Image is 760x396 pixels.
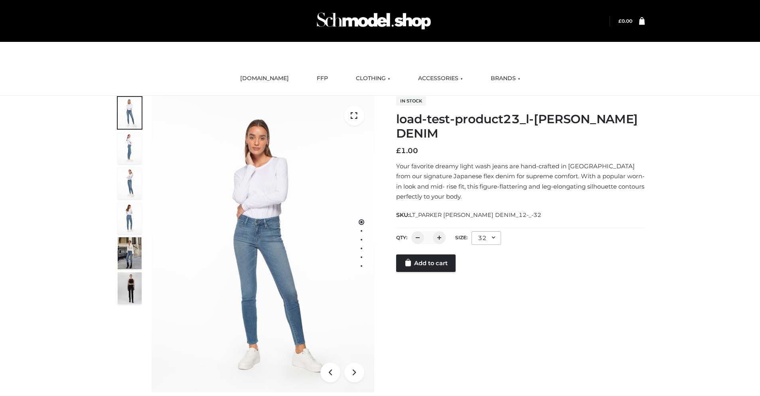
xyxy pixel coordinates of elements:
[118,202,142,234] img: 2001KLX-Ava-skinny-cove-2-scaled_32c0e67e-5e94-449c-a916-4c02a8c03427.jpg
[618,18,632,24] bdi: 0.00
[396,96,426,106] span: In stock
[118,237,142,269] img: Bowery-Skinny_Cove-1.jpg
[396,146,418,155] bdi: 1.00
[118,167,142,199] img: 2001KLX-Ava-skinny-cove-3-scaled_eb6bf915-b6b9-448f-8c6c-8cabb27fd4b2.jpg
[396,234,407,240] label: QTY:
[455,234,468,240] label: Size:
[118,272,142,304] img: 49df5f96394c49d8b5cbdcda3511328a.HD-1080p-2.5Mbps-49301101_thumbnail.jpg
[314,5,434,37] img: Schmodel Admin 964
[118,97,142,129] img: 2001KLX-Ava-skinny-cove-1-scaled_9b141654-9513-48e5-b76c-3dc7db129200.jpg
[396,161,645,202] p: Your favorite dreamy light wash jeans are hand-crafted in [GEOGRAPHIC_DATA] from our signature Ja...
[118,132,142,164] img: 2001KLX-Ava-skinny-cove-4-scaled_4636a833-082b-4702-abec-fd5bf279c4fc.jpg
[618,18,622,24] span: £
[412,70,469,87] a: ACCESSORIES
[234,70,295,87] a: [DOMAIN_NAME]
[618,18,632,24] a: £0.00
[409,211,541,219] span: LT_PARKER [PERSON_NAME] DENIM_12-_-32
[485,70,526,87] a: BRANDS
[350,70,396,87] a: CLOTHING
[311,70,334,87] a: FFP
[396,254,456,272] a: Add to cart
[152,96,374,392] img: 2001KLX-Ava-skinny-cove-1-scaled_9b141654-9513-48e5-b76c-3dc7db129200
[472,231,501,245] div: 32
[396,112,645,141] h1: load-test-product23_l-[PERSON_NAME] DENIM
[396,210,542,220] span: SKU:
[396,146,401,155] span: £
